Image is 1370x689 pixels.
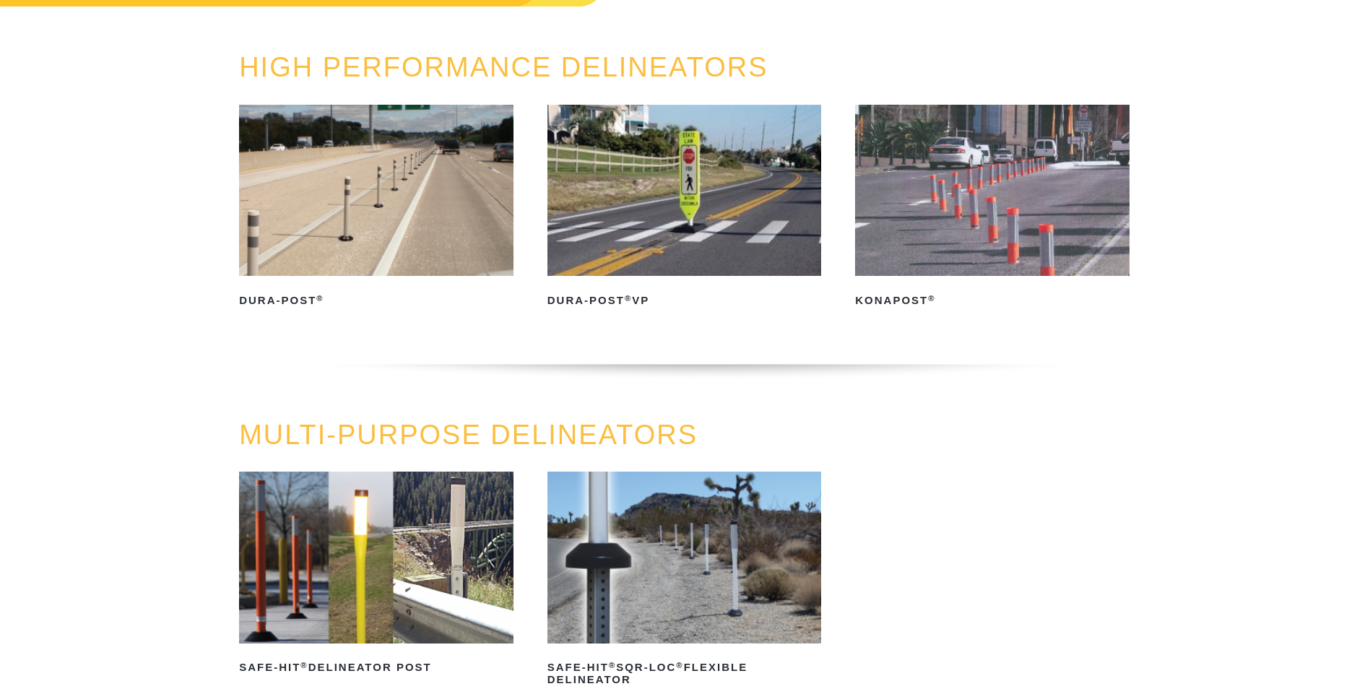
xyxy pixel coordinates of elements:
sup: ® [928,294,935,303]
h2: KonaPost [855,289,1130,312]
sup: ® [609,661,616,669]
h2: Safe-Hit Delineator Post [239,656,513,680]
a: Dura-Post® [239,105,513,312]
sup: ® [625,294,632,303]
sup: ® [316,294,324,303]
a: HIGH PERFORMANCE DELINEATORS [239,52,768,82]
a: Dura-Post®VP [547,105,822,312]
a: MULTI-PURPOSE DELINEATORS [239,420,698,450]
a: KonaPost® [855,105,1130,312]
h2: Dura-Post VP [547,289,822,312]
sup: ® [676,661,683,669]
a: Safe-Hit®Delineator Post [239,472,513,679]
sup: ® [300,661,308,669]
h2: Dura-Post [239,289,513,312]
